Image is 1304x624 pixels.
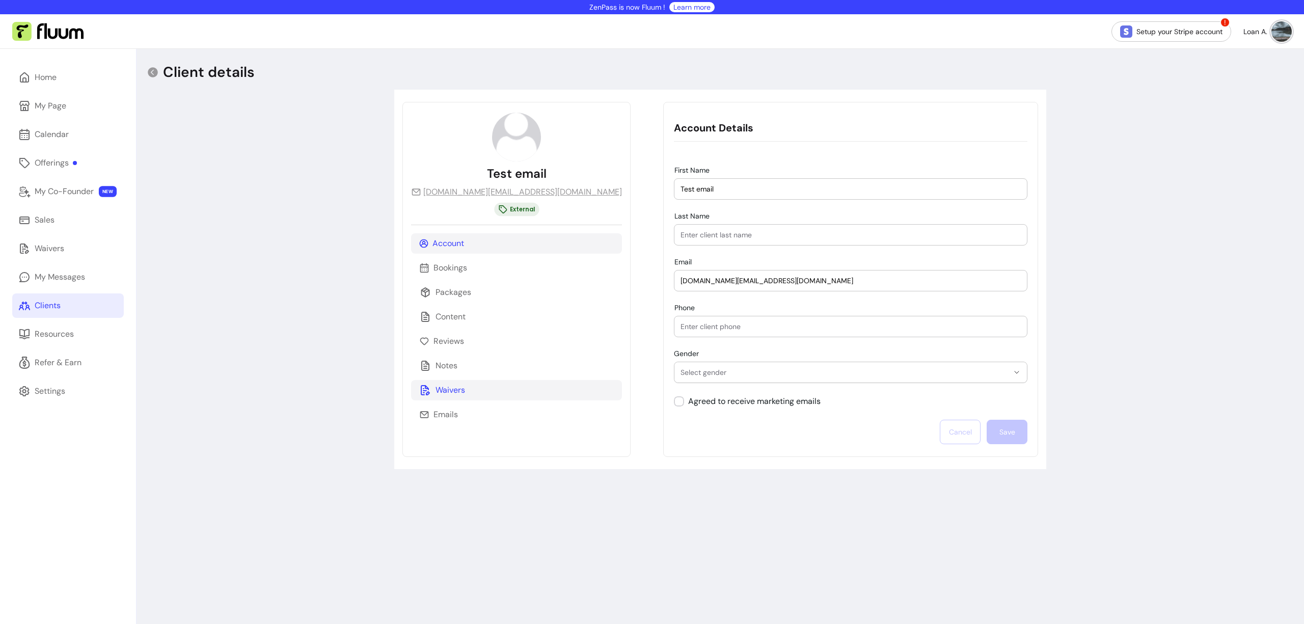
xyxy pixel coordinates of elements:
[35,357,81,369] div: Refer & Earn
[589,2,665,12] p: ZenPass is now Fluum !
[681,184,1021,194] input: First Name
[674,121,1027,135] p: Account Details
[12,265,124,289] a: My Messages
[433,262,467,274] p: Bookings
[35,242,64,255] div: Waivers
[12,322,124,346] a: Resources
[12,179,124,204] a: My Co-Founder NEW
[436,311,466,323] p: Content
[674,362,1027,383] button: Select gender
[12,65,124,90] a: Home
[12,22,84,41] img: Fluum Logo
[35,300,61,312] div: Clients
[436,286,471,299] p: Packages
[492,113,541,161] img: avatar
[35,385,65,397] div: Settings
[674,303,695,312] span: Phone
[12,350,124,375] a: Refer & Earn
[12,379,124,403] a: Settings
[1120,25,1132,38] img: Stripe Icon
[12,122,124,147] a: Calendar
[674,211,710,221] span: Last Name
[35,271,85,283] div: My Messages
[12,94,124,118] a: My Page
[35,157,77,169] div: Offerings
[12,208,124,232] a: Sales
[99,186,117,197] span: NEW
[1243,26,1267,37] span: Loan A.
[673,2,711,12] a: Learn more
[681,276,1021,286] input: Email
[1271,21,1292,42] img: avatar
[35,328,74,340] div: Resources
[433,335,464,347] p: Reviews
[674,166,710,175] span: First Name
[35,71,57,84] div: Home
[674,348,703,359] label: Gender
[494,203,539,216] div: External
[163,63,255,82] p: Client details
[1243,21,1292,42] button: avatarLoan A.
[436,384,465,396] p: Waivers
[681,230,1021,240] input: Last Name
[1111,21,1231,42] a: Setup your Stripe account
[12,293,124,318] a: Clients
[411,186,622,198] a: [DOMAIN_NAME][EMAIL_ADDRESS][DOMAIN_NAME]
[35,214,55,226] div: Sales
[35,185,94,198] div: My Co-Founder
[433,409,458,421] p: Emails
[674,391,829,412] input: Agreed to receive marketing emails
[12,236,124,261] a: Waivers
[432,237,464,250] p: Account
[1220,17,1230,28] span: !
[681,367,1009,377] span: Select gender
[35,100,66,112] div: My Page
[487,166,547,182] p: Test email
[436,360,457,372] p: Notes
[681,321,1021,332] input: Phone
[12,151,124,175] a: Offerings
[674,257,692,266] span: Email
[35,128,69,141] div: Calendar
